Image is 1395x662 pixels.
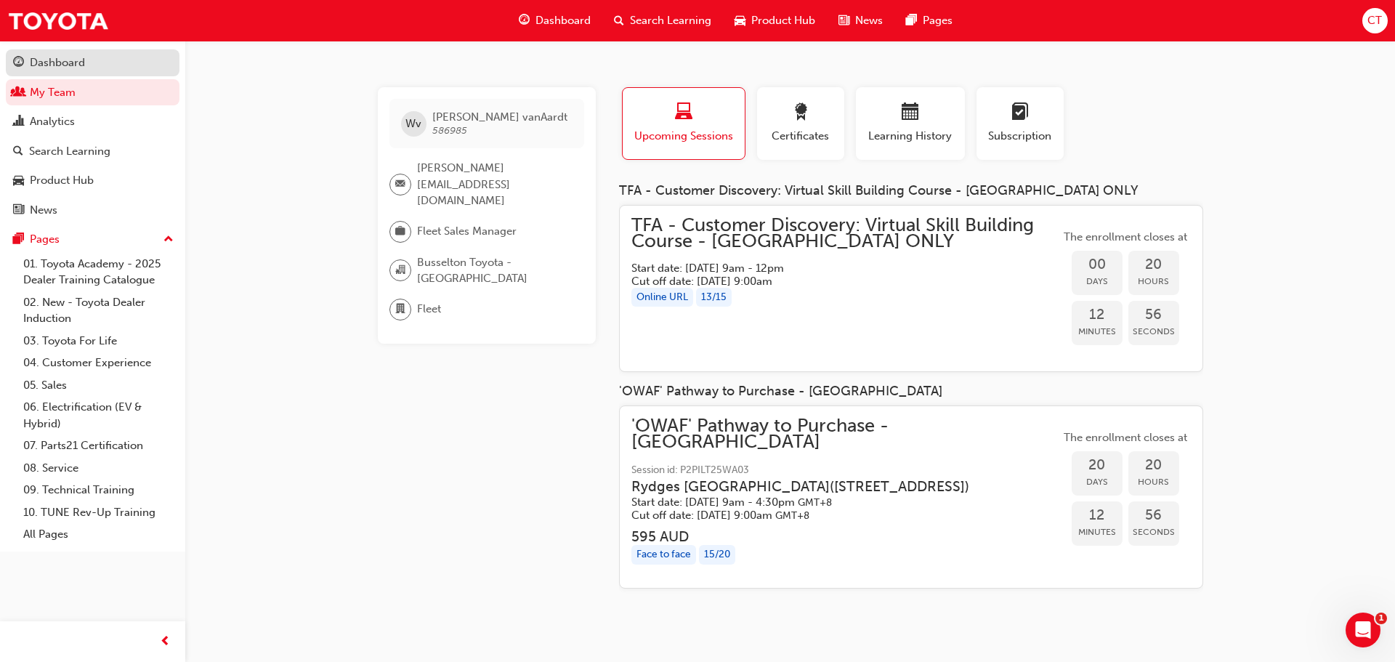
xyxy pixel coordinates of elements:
[1011,103,1029,123] span: learningplan-icon
[6,79,179,106] a: My Team
[17,435,179,457] a: 07. Parts21 Certification
[417,301,441,318] span: Fleet
[395,261,405,280] span: organisation-icon
[6,167,179,194] a: Product Hub
[29,143,110,160] div: Search Learning
[976,87,1064,160] button: Subscription
[1128,507,1179,524] span: 56
[1072,273,1123,290] span: Days
[630,12,711,29] span: Search Learning
[17,374,179,397] a: 05. Sales
[751,12,815,29] span: Product Hub
[417,223,517,240] span: Fleet Sales Manager
[17,457,179,480] a: 08. Service
[6,47,179,226] button: DashboardMy TeamAnalyticsSearch LearningProduct HubNews
[1128,323,1179,340] span: Seconds
[13,174,24,187] span: car-icon
[30,172,94,189] div: Product Hub
[838,12,849,30] span: news-icon
[17,479,179,501] a: 09. Technical Training
[1072,507,1123,524] span: 12
[634,128,734,145] span: Upcoming Sessions
[13,145,23,158] span: search-icon
[631,217,1060,250] span: TFA - Customer Discovery: Virtual Skill Building Course - [GEOGRAPHIC_DATA] ONLY
[631,288,693,307] div: Online URL
[631,496,1037,509] h5: Start date: [DATE] 9am - 4:30pm
[1128,273,1179,290] span: Hours
[1128,307,1179,323] span: 56
[30,231,60,248] div: Pages
[1072,323,1123,340] span: Minutes
[6,138,179,165] a: Search Learning
[1072,257,1123,273] span: 00
[775,509,809,522] span: Australian Western Standard Time GMT+8
[631,262,1037,275] h5: Start date: [DATE] 9am - 12pm
[987,128,1053,145] span: Subscription
[17,330,179,352] a: 03. Toyota For Life
[395,222,405,241] span: briefcase-icon
[30,113,75,130] div: Analytics
[631,528,1060,545] h3: 595 AUD
[923,12,953,29] span: Pages
[906,12,917,30] span: pages-icon
[1072,524,1123,541] span: Minutes
[507,6,602,36] a: guage-iconDashboard
[405,116,421,132] span: Wv
[535,12,591,29] span: Dashboard
[792,103,809,123] span: award-icon
[1072,457,1123,474] span: 20
[902,103,919,123] span: calendar-icon
[622,87,745,160] button: Upcoming Sessions
[894,6,964,36] a: pages-iconPages
[160,633,171,651] span: prev-icon
[17,291,179,330] a: 02. New - Toyota Dealer Induction
[6,108,179,135] a: Analytics
[6,226,179,253] button: Pages
[30,55,85,71] div: Dashboard
[619,183,1203,199] div: TFA - Customer Discovery: Virtual Skill Building Course - [GEOGRAPHIC_DATA] ONLY
[432,110,567,124] span: [PERSON_NAME] vanAardt
[17,501,179,524] a: 10. TUNE Rev-Up Training
[7,4,109,37] img: Trak
[614,12,624,30] span: search-icon
[163,230,174,249] span: up-icon
[827,6,894,36] a: news-iconNews
[602,6,723,36] a: search-iconSearch Learning
[13,86,24,100] span: people-icon
[855,12,883,29] span: News
[17,253,179,291] a: 01. Toyota Academy - 2025 Dealer Training Catalogue
[1060,229,1191,246] span: The enrollment closes at
[395,300,405,319] span: department-icon
[1128,474,1179,491] span: Hours
[768,128,833,145] span: Certificates
[417,160,573,209] span: [PERSON_NAME][EMAIL_ADDRESS][DOMAIN_NAME]
[1367,12,1382,29] span: CT
[1072,474,1123,491] span: Days
[631,462,1060,479] span: Session id: P2PILT25WA03
[17,396,179,435] a: 06. Electrification (EV & Hybrid)
[631,275,1037,288] h5: Cut off date: [DATE] 9:00am
[395,175,405,194] span: email-icon
[17,523,179,546] a: All Pages
[1128,457,1179,474] span: 20
[417,254,573,287] span: Busselton Toyota - [GEOGRAPHIC_DATA]
[1362,8,1388,33] button: CT
[631,217,1191,360] a: TFA - Customer Discovery: Virtual Skill Building Course - [GEOGRAPHIC_DATA] ONLYStart date: [DATE...
[631,418,1060,451] span: 'OWAF' Pathway to Purchase - [GEOGRAPHIC_DATA]
[723,6,827,36] a: car-iconProduct Hub
[13,57,24,70] span: guage-icon
[631,478,1037,495] h3: Rydges [GEOGRAPHIC_DATA] ( [STREET_ADDRESS] )
[432,124,467,137] span: 586985
[798,496,832,509] span: Australian Western Standard Time GMT+8
[6,197,179,224] a: News
[619,384,1203,400] div: 'OWAF' Pathway to Purchase - [GEOGRAPHIC_DATA]
[30,202,57,219] div: News
[856,87,965,160] button: Learning History
[13,233,24,246] span: pages-icon
[696,288,732,307] div: 13 / 15
[6,49,179,76] a: Dashboard
[1128,524,1179,541] span: Seconds
[675,103,692,123] span: laptop-icon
